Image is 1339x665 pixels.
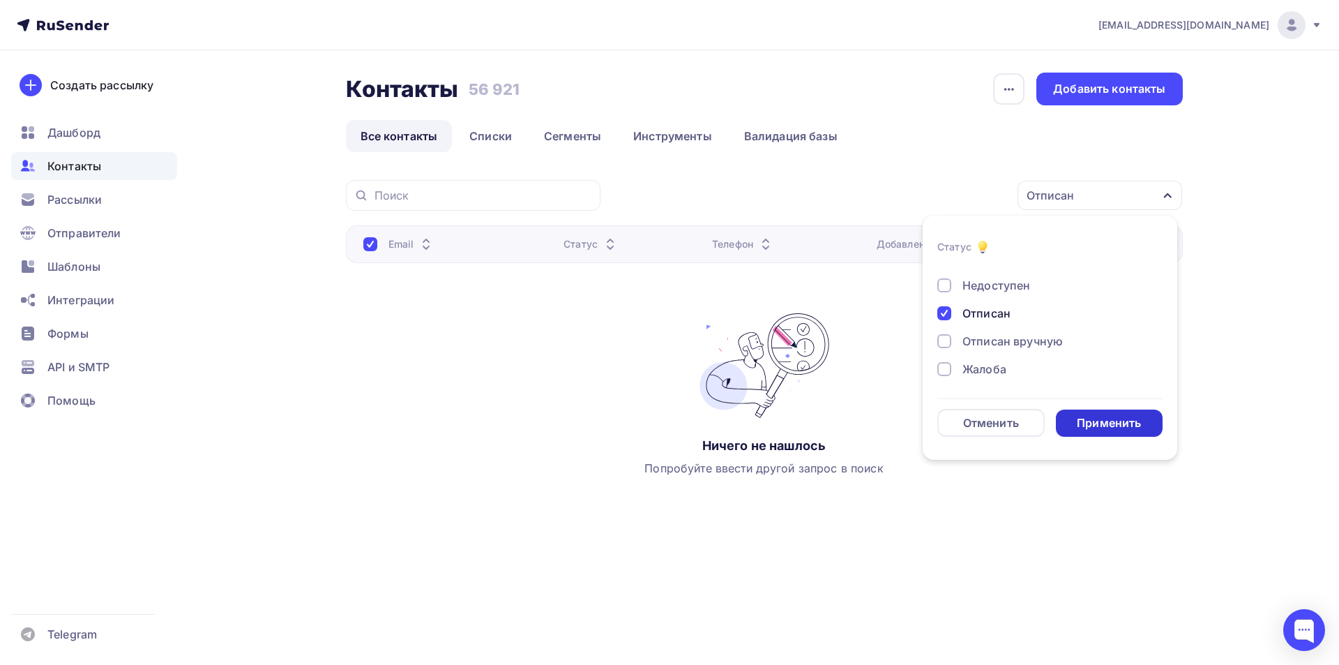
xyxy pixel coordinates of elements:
[47,191,102,208] span: Рассылки
[963,414,1019,431] div: Отменить
[346,75,459,103] h2: Контакты
[47,392,96,409] span: Помощь
[619,120,727,152] a: Инструменты
[1017,180,1183,211] button: Отписан
[729,120,852,152] a: Валидация базы
[1053,81,1165,97] div: Добавить контакты
[50,77,153,94] div: Создать рассылку
[375,188,592,203] input: Поиск
[563,237,619,251] div: Статус
[346,120,453,152] a: Все контакты
[47,359,109,375] span: API и SMTP
[455,120,527,152] a: Списки
[877,237,946,251] div: Добавлен
[11,119,177,147] a: Дашборд
[644,460,883,477] div: Попробуйте ввести другой запрос в поиск
[11,219,177,247] a: Отправители
[962,277,1030,294] div: Недоступен
[47,124,100,141] span: Дашборд
[11,186,177,214] a: Рассылки
[962,305,1011,322] div: Отписан
[529,120,616,152] a: Сегменты
[937,240,971,254] div: Статус
[47,158,101,174] span: Контакты
[388,237,435,251] div: Email
[1077,415,1141,431] div: Применить
[702,438,826,454] div: Ничего не нашлось
[962,361,1006,378] div: Жалоба
[962,333,1063,350] div: Отписан вручную
[47,626,97,643] span: Telegram
[1098,18,1269,32] span: [EMAIL_ADDRESS][DOMAIN_NAME]
[47,258,100,275] span: Шаблоны
[11,253,177,281] a: Шаблоны
[1098,11,1322,39] a: [EMAIL_ADDRESS][DOMAIN_NAME]
[11,152,177,180] a: Контакты
[712,237,774,251] div: Телефон
[47,292,114,308] span: Интеграции
[11,320,177,348] a: Формы
[469,80,520,99] h3: 56 921
[47,325,89,342] span: Формы
[923,216,1177,460] ul: Отписан
[47,225,121,241] span: Отправители
[1027,187,1074,204] div: Отписан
